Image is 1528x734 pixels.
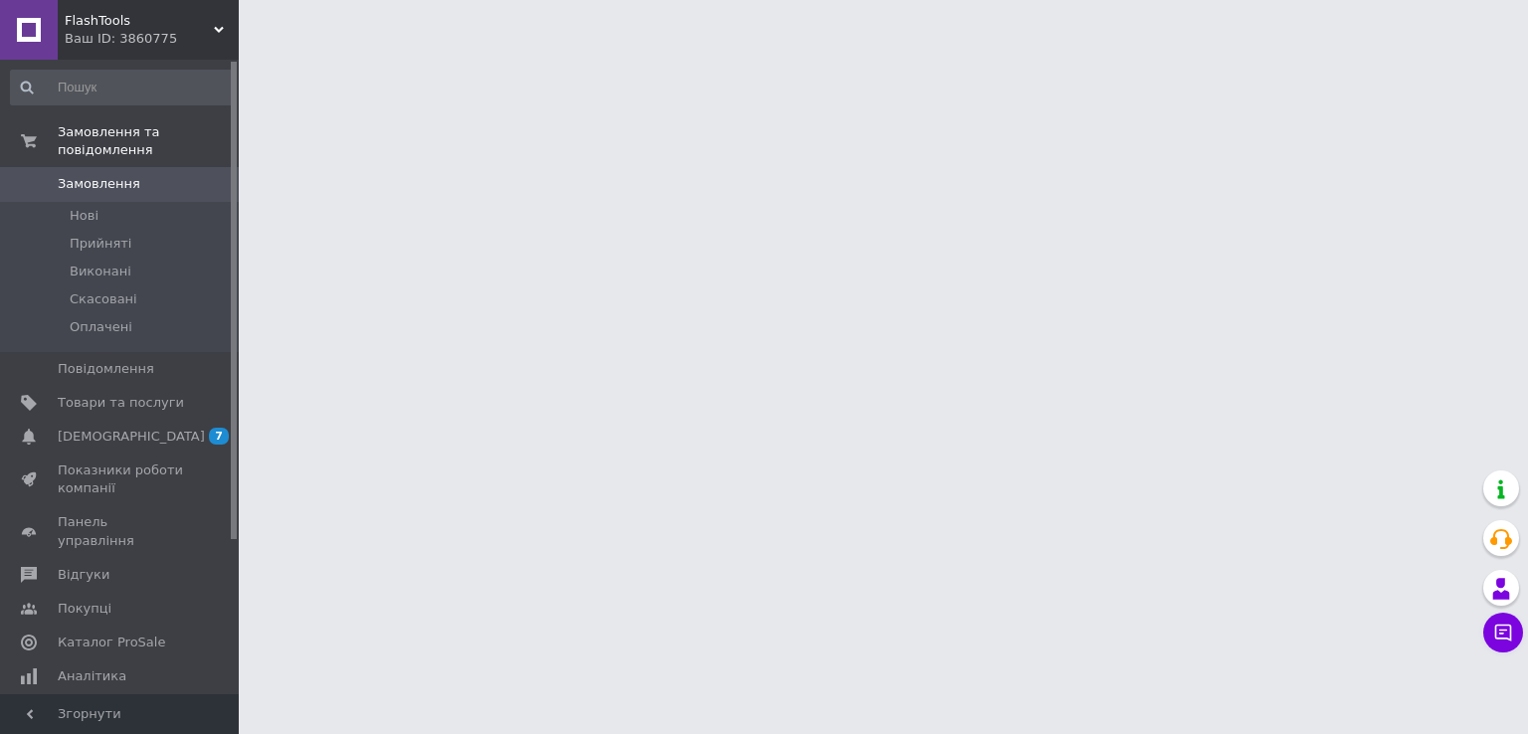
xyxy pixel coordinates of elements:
span: Замовлення [58,175,140,193]
span: Показники роботи компанії [58,461,184,497]
span: Прийняті [70,235,131,253]
span: FlashTools [65,12,214,30]
span: Каталог ProSale [58,634,165,651]
span: Відгуки [58,566,109,584]
span: Скасовані [70,290,137,308]
div: Ваш ID: 3860775 [65,30,239,48]
span: Покупці [58,600,111,618]
input: Пошук [10,70,235,105]
span: Замовлення та повідомлення [58,123,239,159]
span: Оплачені [70,318,132,336]
span: Панель управління [58,513,184,549]
span: Аналітика [58,667,126,685]
button: Чат з покупцем [1483,613,1523,652]
span: Повідомлення [58,360,154,378]
span: [DEMOGRAPHIC_DATA] [58,428,205,446]
span: 7 [209,428,229,445]
span: Товари та послуги [58,394,184,412]
span: Виконані [70,263,131,280]
span: Нові [70,207,98,225]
